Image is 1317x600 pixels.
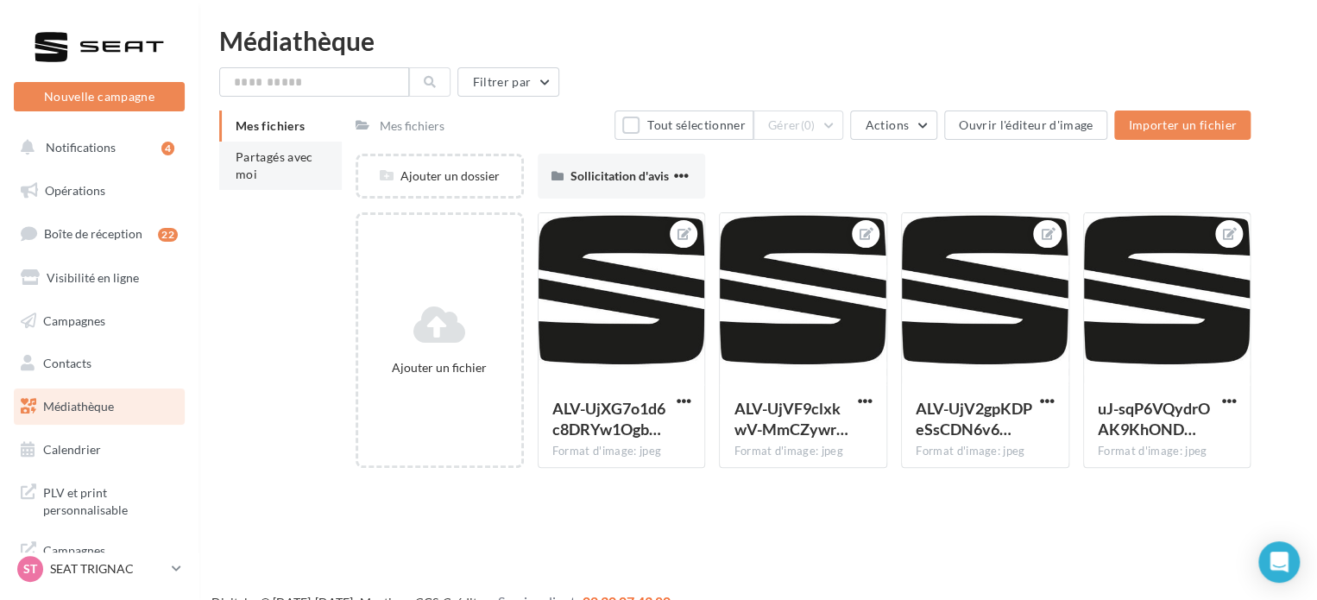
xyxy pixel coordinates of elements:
p: SEAT TRIGNAC [50,560,165,578]
button: Ouvrir l'éditeur d'image [944,111,1107,140]
span: Mes fichiers [236,118,305,133]
span: Contacts [43,356,91,370]
div: Format d'image: jpeg [734,444,873,459]
a: PLV et print personnalisable [10,474,188,525]
button: Filtrer par [457,67,559,97]
div: Médiathèque [219,28,1296,54]
div: Format d'image: jpeg [916,444,1055,459]
a: Visibilité en ligne [10,260,188,296]
button: Gérer(0) [753,111,844,140]
div: 22 [158,228,178,242]
span: Visibilité en ligne [47,270,139,285]
button: Actions [850,111,936,140]
a: Campagnes [10,303,188,339]
button: Importer un fichier [1114,111,1251,140]
span: Actions [865,117,908,132]
span: Campagnes [43,313,105,327]
div: Mes fichiers [380,117,444,135]
span: PLV et print personnalisable [43,481,178,518]
span: ALV-UjXG7o1d6c8DRYw1OgbRsv93J-rwVwl6mzXCulHyh95BrDlV7g [552,399,665,439]
span: Notifications [46,140,116,155]
span: Calendrier [43,442,101,457]
a: Opérations [10,173,188,209]
div: 4 [161,142,174,155]
a: Boîte de réception22 [10,215,188,252]
button: Notifications 4 [10,129,181,166]
span: Campagnes DataOnDemand [43,539,178,576]
a: ST SEAT TRIGNAC [14,553,185,585]
span: Boîte de réception [44,226,142,241]
span: Partagés avec moi [236,149,313,181]
a: Campagnes DataOnDemand [10,532,188,583]
a: Médiathèque [10,388,188,425]
span: (0) [801,118,816,132]
span: Importer un fichier [1128,117,1237,132]
div: Ajouter un fichier [365,359,514,376]
div: Ajouter un dossier [358,167,521,185]
button: Nouvelle campagne [14,82,185,111]
span: uJ-sqP6VQydrOAK9KhONDnWmrh-d1TxbvFYVyXzVKRMW4yK0Qvg8GJ0Te-VXoMHWoWptKiyh_JmbwFg=s0 [1098,399,1210,439]
div: Open Intercom Messenger [1258,541,1300,583]
a: Contacts [10,345,188,382]
div: Format d'image: jpeg [552,444,691,459]
span: ALV-UjVF9clxkwV-MmCZywrI4QgokEvwFdj92r3OMP_G1vBe5iwcbQ [734,399,848,439]
span: Sollicitation d'avis [570,168,669,183]
a: Calendrier [10,432,188,468]
div: Format d'image: jpeg [1098,444,1237,459]
span: Médiathèque [43,399,114,414]
span: ALV-UjV2gpKDPeSsCDN6v6QTXOs_yQwzhLiCcDft2YUCUPYNX1n8xA [916,399,1032,439]
span: ST [23,560,37,578]
span: Opérations [45,183,105,198]
button: Tout sélectionner [614,111,753,140]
